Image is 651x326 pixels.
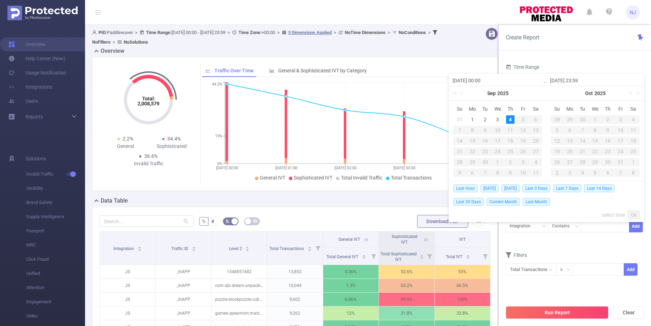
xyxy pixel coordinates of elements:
span: Invalid Traffic [26,167,85,181]
b: No Conditions [399,30,426,35]
button: Run Report [506,306,608,319]
td: October 22, 2025 [589,146,602,157]
tspan: [DATE] 00:00 [216,166,238,170]
th: Tue [479,104,492,114]
h2: Overview [101,47,124,55]
th: Thu [504,104,517,114]
a: Help Center (New) [9,51,66,66]
span: Su [453,106,466,112]
td: October 16, 2025 [601,136,614,146]
span: Click Fraud [26,252,85,266]
div: 23 [479,147,492,156]
div: 7 [479,168,492,177]
td: October 19, 2025 [551,146,563,157]
div: 30 [601,158,614,166]
td: October 21, 2025 [576,146,589,157]
div: 7 [614,168,627,177]
td: October 29, 2025 [589,157,602,167]
div: 7 [453,126,466,134]
div: 19 [551,147,563,156]
a: select time [602,208,625,222]
td: October 5, 2025 [551,125,563,136]
div: 4 [529,158,542,166]
td: October 1, 2025 [492,157,504,167]
span: Th [601,106,614,112]
input: Start date [453,76,543,85]
td: September 13, 2025 [529,125,542,136]
div: 30 [479,158,492,166]
div: 13 [563,137,576,145]
div: 16 [479,137,492,145]
div: 22 [589,147,602,156]
div: 11 [504,126,517,134]
td: October 3, 2025 [517,157,529,167]
span: Reports [26,114,43,120]
span: Passport [26,224,85,238]
td: October 2, 2025 [504,157,517,167]
td: October 23, 2025 [601,146,614,157]
span: Engagement [26,295,85,309]
td: September 10, 2025 [492,125,504,136]
div: 6 [563,126,576,134]
b: Time Range: [146,30,172,35]
td: September 8, 2025 [466,125,479,136]
i: icon: bg-colors [225,219,230,223]
td: September 1, 2025 [466,114,479,125]
a: Sep [487,86,496,100]
td: September 26, 2025 [517,146,529,157]
span: Mo [466,106,479,112]
div: 21 [453,147,466,156]
div: 5 [517,115,529,124]
span: Fr [517,106,529,112]
th: Sat [529,104,542,114]
td: October 9, 2025 [504,167,517,178]
span: Supply Intelligence [26,210,85,224]
div: 29 [563,115,576,124]
span: Solutions [26,151,46,166]
td: September 18, 2025 [504,136,517,146]
td: October 27, 2025 [563,157,576,167]
div: 10 [492,126,504,134]
div: 29 [589,158,602,166]
span: Current Month [487,198,520,206]
a: 2025 [496,86,509,100]
i: icon: line-chart [206,68,211,73]
td: November 8, 2025 [627,167,640,178]
div: 14 [576,137,589,145]
span: > [332,30,338,35]
div: 6 [529,115,542,124]
input: End date [550,76,640,85]
th: Fri [517,104,529,114]
b: No Filters [92,39,111,45]
div: 22 [466,147,479,156]
a: Overview [9,37,46,51]
div: 3 [563,168,576,177]
span: Tu [576,106,589,112]
td: September 29, 2025 [563,114,576,125]
td: October 20, 2025 [563,146,576,157]
u: 3 Dimensions Applied [288,30,332,35]
td: October 2, 2025 [601,114,614,125]
div: 26 [517,147,529,156]
td: September 19, 2025 [517,136,529,146]
span: General & Sophisticated IVT by Category [278,68,367,73]
td: October 26, 2025 [551,157,563,167]
span: Sophisticated IVT [392,234,417,245]
div: 1 [492,158,504,166]
span: Total Transactions [391,175,432,181]
div: 2 [601,115,614,124]
div: 3 [614,115,627,124]
td: September 20, 2025 [529,136,542,146]
div: 11 [627,126,640,134]
th: Mon [466,104,479,114]
td: September 30, 2025 [479,157,492,167]
div: 20 [563,147,576,156]
td: October 11, 2025 [529,167,542,178]
td: October 4, 2025 [529,157,542,167]
td: October 7, 2025 [576,125,589,136]
td: September 22, 2025 [466,146,479,157]
tspan: [DATE] 01:00 [275,166,297,170]
td: September 23, 2025 [479,146,492,157]
span: Last Month [523,198,550,206]
th: Wed [492,104,504,114]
